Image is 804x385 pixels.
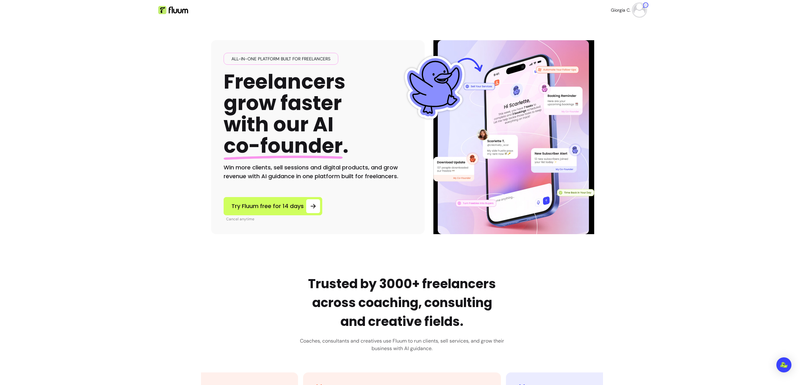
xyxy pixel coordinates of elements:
a: Try Fluum free for 14 days [224,197,322,215]
h3: Coaches, consultants and creatives use Fluum to run clients, sell services, and grow their busine... [300,337,504,352]
span: Giorgia C. [611,7,631,13]
img: Hero [435,40,593,234]
p: Cancel anytime [226,217,322,222]
h1: Freelancers grow faster with our AI . [224,71,349,157]
img: Fluum Logo [158,6,188,14]
img: avatar [633,4,646,16]
button: avatarGiorgia C. [611,4,646,16]
h2: Trusted by 3000+ freelancers across coaching, consulting and creative fields. [300,274,504,331]
span: Try Fluum free for 14 days [231,202,304,211]
div: Open Intercom Messenger [776,357,791,372]
h2: Win more clients, sell sessions and digital products, and grow revenue with AI guidance in one pl... [224,163,412,181]
span: co-founder [224,132,343,160]
img: Fluum Duck sticker [403,56,466,119]
span: All-in-one platform built for freelancers [229,56,333,62]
